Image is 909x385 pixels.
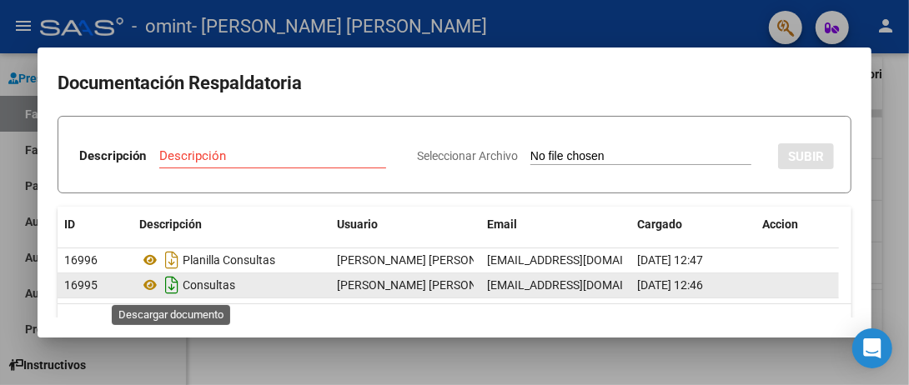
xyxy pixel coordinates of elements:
[762,217,798,231] span: Accion
[64,278,98,292] span: 16995
[58,207,133,242] datatable-header-cell: ID
[487,217,517,231] span: Email
[139,247,324,273] div: Planilla Consultas
[58,67,851,99] h2: Documentación Respaldatoria
[788,149,824,164] span: SUBIR
[480,207,630,242] datatable-header-cell: Email
[337,217,378,231] span: Usuario
[637,253,703,267] span: [DATE] 12:47
[630,207,756,242] datatable-header-cell: Cargado
[64,217,75,231] span: ID
[487,278,672,292] span: [EMAIL_ADDRESS][DOMAIN_NAME]
[139,217,202,231] span: Descripción
[79,147,146,166] p: Descripción
[64,253,98,267] span: 16996
[139,272,324,298] div: Consultas
[161,247,183,273] i: Descargar documento
[161,272,183,298] i: Descargar documento
[637,278,703,292] span: [DATE] 12:46
[487,253,672,267] span: [EMAIL_ADDRESS][DOMAIN_NAME]
[637,217,682,231] span: Cargado
[417,149,518,162] span: Seleccionar Archivo
[337,253,518,267] span: [PERSON_NAME] [PERSON_NAME]
[756,207,839,242] datatable-header-cell: Accion
[852,328,892,368] div: Open Intercom Messenger
[330,207,480,242] datatable-header-cell: Usuario
[778,143,834,169] button: SUBIR
[133,207,330,242] datatable-header-cell: Descripción
[58,304,851,346] div: 2 total
[337,278,518,292] span: [PERSON_NAME] [PERSON_NAME]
